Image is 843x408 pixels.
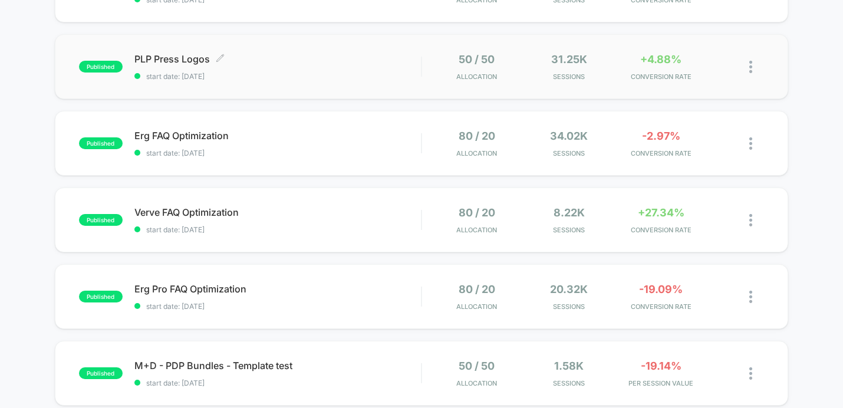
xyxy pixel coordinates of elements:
[456,226,497,234] span: Allocation
[456,302,497,311] span: Allocation
[79,367,123,379] span: published
[554,360,584,372] span: 1.58k
[134,283,421,295] span: Erg Pro FAQ Optimization
[640,53,681,65] span: +4.88%
[134,379,421,387] span: start date: [DATE]
[642,130,680,142] span: -2.97%
[554,206,585,219] span: 8.22k
[456,149,497,157] span: Allocation
[749,291,752,303] img: close
[134,302,421,311] span: start date: [DATE]
[639,283,683,295] span: -19.09%
[79,214,123,226] span: published
[459,360,495,372] span: 50 / 50
[134,206,421,218] span: Verve FAQ Optimization
[134,360,421,371] span: M+D - PDP Bundles - Template test
[456,73,497,81] span: Allocation
[526,379,612,387] span: Sessions
[550,283,588,295] span: 20.32k
[459,53,495,65] span: 50 / 50
[459,130,495,142] span: 80 / 20
[79,137,123,149] span: published
[134,149,421,157] span: start date: [DATE]
[749,137,752,150] img: close
[459,283,495,295] span: 80 / 20
[618,226,704,234] span: CONVERSION RATE
[618,302,704,311] span: CONVERSION RATE
[526,302,612,311] span: Sessions
[638,206,684,219] span: +27.34%
[134,72,421,81] span: start date: [DATE]
[618,379,704,387] span: PER SESSION VALUE
[551,53,587,65] span: 31.25k
[526,226,612,234] span: Sessions
[134,225,421,234] span: start date: [DATE]
[79,61,123,73] span: published
[526,149,612,157] span: Sessions
[79,291,123,302] span: published
[526,73,612,81] span: Sessions
[749,214,752,226] img: close
[456,379,497,387] span: Allocation
[550,130,588,142] span: 34.02k
[749,61,752,73] img: close
[618,73,704,81] span: CONVERSION RATE
[641,360,681,372] span: -19.14%
[749,367,752,380] img: close
[618,149,704,157] span: CONVERSION RATE
[134,130,421,142] span: Erg FAQ Optimization
[134,53,421,65] span: PLP Press Logos
[459,206,495,219] span: 80 / 20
